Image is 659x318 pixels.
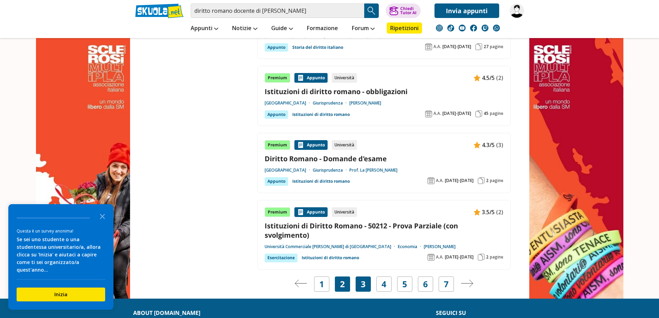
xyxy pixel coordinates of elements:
[424,244,456,249] a: [PERSON_NAME]
[425,110,432,117] img: Anno accademico
[319,279,324,289] a: 1
[295,279,307,289] a: Pagina precedente
[461,280,473,287] img: Pagina successiva
[434,3,499,18] a: Invia appunti
[436,254,443,260] span: A.A.
[257,276,511,292] nav: Navigazione pagine
[496,73,503,82] span: (2)
[486,178,488,183] span: 2
[361,279,366,289] a: 3
[302,254,359,262] a: Istituzioni di diritto romano
[423,279,428,289] a: 6
[428,254,434,261] img: Anno accademico
[486,254,488,260] span: 2
[445,178,474,183] span: [DATE]-[DATE]
[265,110,288,119] div: Appunto
[484,44,488,49] span: 27
[461,279,473,289] a: Pagina successiva
[133,309,200,317] strong: About [DOMAIN_NAME]
[474,142,480,148] img: Appunti contenuto
[292,177,350,185] a: Istituzioni di diritto romano
[95,209,109,223] button: Close the survey
[8,204,113,310] div: Survey
[292,43,343,52] a: Storia del diritto italiano
[305,22,340,35] a: Formazione
[474,209,480,216] img: Appunti contenuto
[265,207,290,217] div: Premium
[442,111,471,116] span: [DATE]-[DATE]
[265,73,290,83] div: Premium
[482,140,495,149] span: 4.3/5
[475,110,482,117] img: Pagine
[294,207,328,217] div: Appunto
[386,3,421,18] button: ChiediTutor AI
[387,22,422,34] a: Ripetizioni
[332,73,357,83] div: Università
[436,178,443,183] span: A.A.
[366,6,377,16] img: Cerca appunti, riassunti o versioni
[402,279,407,289] a: 5
[265,140,290,150] div: Premium
[265,100,313,106] a: [GEOGRAPHIC_DATA]
[436,309,466,317] strong: Seguici su
[230,22,259,35] a: Notizie
[294,140,328,150] div: Appunto
[382,279,386,289] a: 4
[459,25,466,31] img: youtube
[332,207,357,217] div: Università
[265,154,503,163] a: Diritto Romano - Domande d'esame
[400,7,417,15] div: Chiedi Tutor AI
[350,22,376,35] a: Forum
[17,236,105,274] div: Se sei uno studente o una studentessa universitario/a, allora clicca su 'Inizia' e aiutaci a capi...
[478,177,485,184] img: Pagine
[493,25,500,31] img: WhatsApp
[428,177,434,184] img: Anno accademico
[191,3,364,18] input: Cerca appunti, riassunti o versioni
[447,25,454,31] img: tiktok
[470,25,477,31] img: facebook
[490,178,503,183] span: pagine
[297,142,304,148] img: Appunti contenuto
[364,3,379,18] button: Search Button
[313,100,349,106] a: Giurisprudenza
[433,44,441,49] span: A.A.
[332,140,357,150] div: Università
[484,111,488,116] span: 45
[294,73,328,83] div: Appunto
[269,22,295,35] a: Guide
[17,288,105,301] button: Inizia
[295,280,307,287] img: Pagina precedente
[496,208,503,217] span: (2)
[297,74,304,81] img: Appunti contenuto
[496,140,503,149] span: (3)
[482,73,495,82] span: 4.5/5
[490,111,503,116] span: pagine
[425,43,432,50] img: Anno accademico
[17,228,105,234] div: Questa è un survey anonima!
[265,221,503,240] a: Istituzioni di Diritto Romano - 50212 - Prova Parziale (con svolgimento)
[510,3,524,18] img: linbuf5
[478,254,485,261] img: Pagine
[313,167,349,173] a: Giurisprudenza
[265,43,288,52] div: Appunto
[265,167,313,173] a: [GEOGRAPHIC_DATA]
[445,254,474,260] span: [DATE]-[DATE]
[475,43,482,50] img: Pagine
[482,208,495,217] span: 3.5/5
[265,254,298,262] div: Esercitazione
[490,254,503,260] span: pagine
[297,209,304,216] img: Appunti contenuto
[482,25,488,31] img: twitch
[349,167,397,173] a: Prof. La [PERSON_NAME]
[442,44,471,49] span: [DATE]-[DATE]
[474,74,480,81] img: Appunti contenuto
[398,244,424,249] a: Economia
[349,100,381,106] a: [PERSON_NAME]
[433,111,441,116] span: A.A.
[444,279,449,289] a: 7
[292,110,350,119] a: Istituzioni di diritto romano
[189,22,220,35] a: Appunti
[340,279,345,289] span: 2
[490,44,503,49] span: pagine
[265,177,288,185] div: Appunto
